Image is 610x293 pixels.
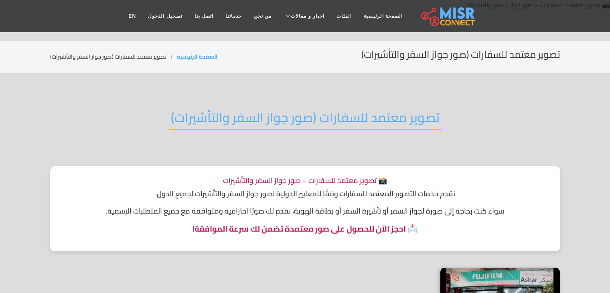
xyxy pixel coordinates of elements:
h2: تصوير معتمد للسفارات (صور جواز السفر والتأشيرات) [361,49,560,61]
h2: تصوير معتمد للسفارات (صور جواز السفر والتأشيرات) [169,110,442,130]
h1: 📸 تصوير معتمد للسفارات – صور جواز السفر والتأشيرات [60,176,550,185]
a: الصفحة الرئيسية [358,8,409,24]
span: اخبار و مقالات [291,12,324,20]
a: EN [123,8,142,24]
li: تصوير معتمد للسفارات (صور جواز السفر والتأشيرات) [50,53,177,61]
a: تسجيل الدخول [142,8,188,24]
a: اخبار و مقالات [278,8,330,24]
a: الفئات [330,8,358,24]
p: سواء كنت بحاجة إلى صورة لجواز السفر أو تأشيرة السفر أو بطاقة الهوية، نقدم لك صورًا احترافية ومتوا... [60,206,550,216]
a: اتصل بنا [188,8,219,24]
a: خدماتنا [219,8,248,24]
p: نقدم خدمات التصوير المعتمد للسفارات وفقًا للمعايير الدولية لصور جواز السفر والتأشيرات لجميع الدول. [60,188,550,199]
a: من نحن [248,8,278,24]
img: main.misr_connect [421,6,475,26]
a: الصفحة الرئيسية [177,51,217,62]
p: 📩 احجز الآن للحصول على صور معتمدة تضمن لك سرعة الموافقة! [60,223,550,235]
